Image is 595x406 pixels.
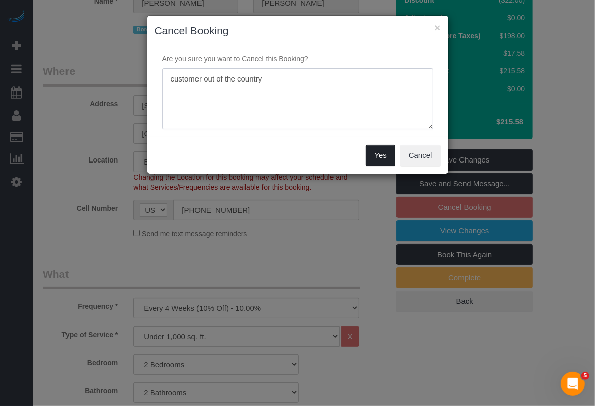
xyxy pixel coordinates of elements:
sui-modal: Cancel Booking [147,16,448,174]
button: Cancel [400,145,441,166]
p: Are you sure you want to Cancel this Booking? [155,54,441,64]
button: × [434,22,440,33]
h3: Cancel Booking [155,23,441,38]
span: 5 [581,372,589,380]
iframe: Intercom live chat [561,372,585,396]
button: Yes [366,145,395,166]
